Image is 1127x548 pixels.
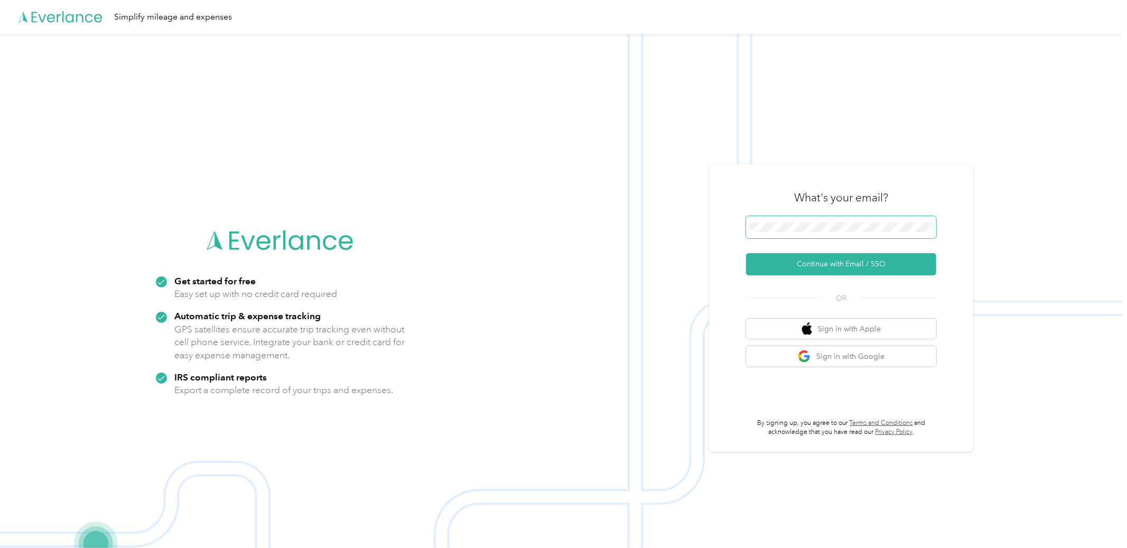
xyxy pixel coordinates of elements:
button: google logoSign in with Google [746,346,936,367]
span: OR [823,293,860,304]
img: google logo [798,350,811,363]
h3: What's your email? [794,190,888,205]
p: Export a complete record of your trips and expenses. [174,384,393,397]
strong: Automatic trip & expense tracking [174,310,321,321]
a: Privacy Policy [875,428,912,436]
p: GPS satellites ensure accurate trip tracking even without cell phone service. Integrate your bank... [174,323,405,362]
p: Easy set up with no credit card required [174,287,337,301]
p: By signing up, you agree to our and acknowledge that you have read our . [746,419,936,437]
strong: Get started for free [174,275,256,286]
img: apple logo [802,322,813,336]
strong: IRS compliant reports [174,371,267,383]
button: Continue with Email / SSO [746,253,936,275]
div: Simplify mileage and expenses [114,11,232,24]
button: apple logoSign in with Apple [746,319,936,339]
a: Terms and Conditions [850,419,913,427]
